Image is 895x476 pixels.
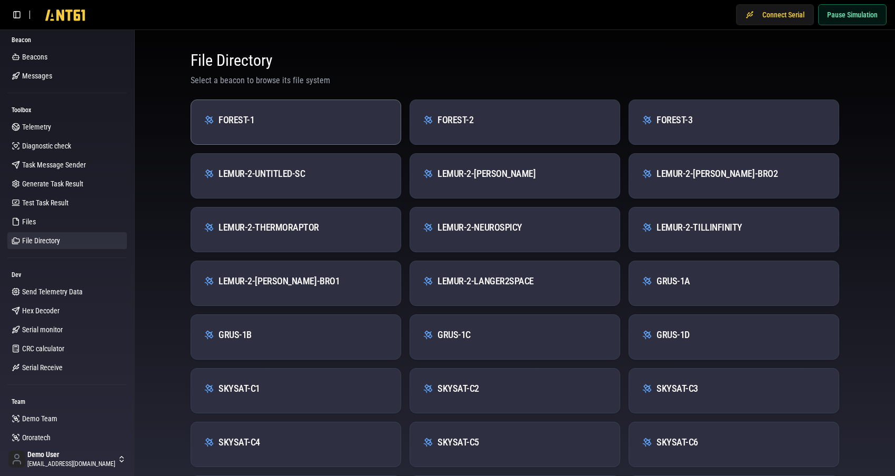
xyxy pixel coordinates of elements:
a: CRC calculator [7,340,127,357]
span: Messages [22,71,52,81]
div: LEMUR-2-TILLINFINITY [642,220,826,235]
div: LEMUR-2-UNTITLED-SC [204,166,388,181]
div: LEMUR-2-[PERSON_NAME]-BRO1 [204,274,388,289]
div: Dev [7,266,127,283]
h1: File Directory [191,51,839,70]
div: SKYSAT-C6 [642,435,826,450]
a: Generate Task Result [7,175,127,192]
div: SKYSAT-C1 [204,381,388,396]
div: Toolbox [7,102,127,118]
div: SKYSAT-C3 [642,381,826,396]
a: Telemetry [7,118,127,135]
div: LEMUR-2-[PERSON_NAME] [423,166,607,181]
a: Beacons [7,48,127,65]
div: LEMUR-2-LANGER2SPACE [423,274,607,289]
a: Files [7,213,127,230]
div: SKYSAT-C5 [423,435,607,450]
button: Demo User[EMAIL_ADDRESS][DOMAIN_NAME] [4,447,130,472]
a: Messages [7,67,127,84]
a: Demo Team [7,410,127,427]
a: Send Telemetry Data [7,283,127,300]
span: [EMAIL_ADDRESS][DOMAIN_NAME] [27,460,115,468]
div: LEMUR-2-THERMORAPTOR [204,220,388,235]
a: Ororatech [7,429,127,446]
a: Task Message Sender [7,156,127,173]
a: File Directory [7,232,127,249]
span: Diagnostic check [22,141,71,151]
div: FOREST-3 [642,113,826,127]
div: LEMUR-2-NEUROSPICY [423,220,607,235]
div: GRUS-1B [204,328,388,342]
span: CRC calculator [22,343,64,354]
div: LEMUR-2-[PERSON_NAME]-BRO2 [642,166,826,181]
p: Select a beacon to browse its file system [191,74,839,87]
div: GRUS-1A [642,274,826,289]
span: Test Task Result [22,197,68,208]
a: Hex Decoder [7,302,127,319]
a: Serial monitor [7,321,127,338]
span: Demo Team [22,413,57,424]
button: Pause Simulation [818,4,887,25]
span: Demo User [27,450,115,460]
button: Connect Serial [736,4,814,25]
a: Serial Receive [7,359,127,376]
span: Files [22,216,36,227]
span: Serial monitor [22,324,63,335]
span: File Directory [22,235,60,246]
a: Test Task Result [7,194,127,211]
div: SKYSAT-C2 [423,381,607,396]
a: Diagnostic check [7,137,127,154]
span: Send Telemetry Data [22,286,83,297]
span: Ororatech [22,432,51,443]
div: Beacon [7,32,127,48]
span: Task Message Sender [22,160,86,170]
span: Hex Decoder [22,305,59,316]
span: Serial Receive [22,362,63,373]
div: SKYSAT-C4 [204,435,388,450]
div: GRUS-1D [642,328,826,342]
div: FOREST-2 [423,113,607,127]
span: Generate Task Result [22,178,83,189]
div: Team [7,393,127,410]
span: Beacons [22,52,47,62]
div: GRUS-1C [423,328,607,342]
span: Telemetry [22,122,51,132]
div: FOREST-1 [204,113,388,127]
